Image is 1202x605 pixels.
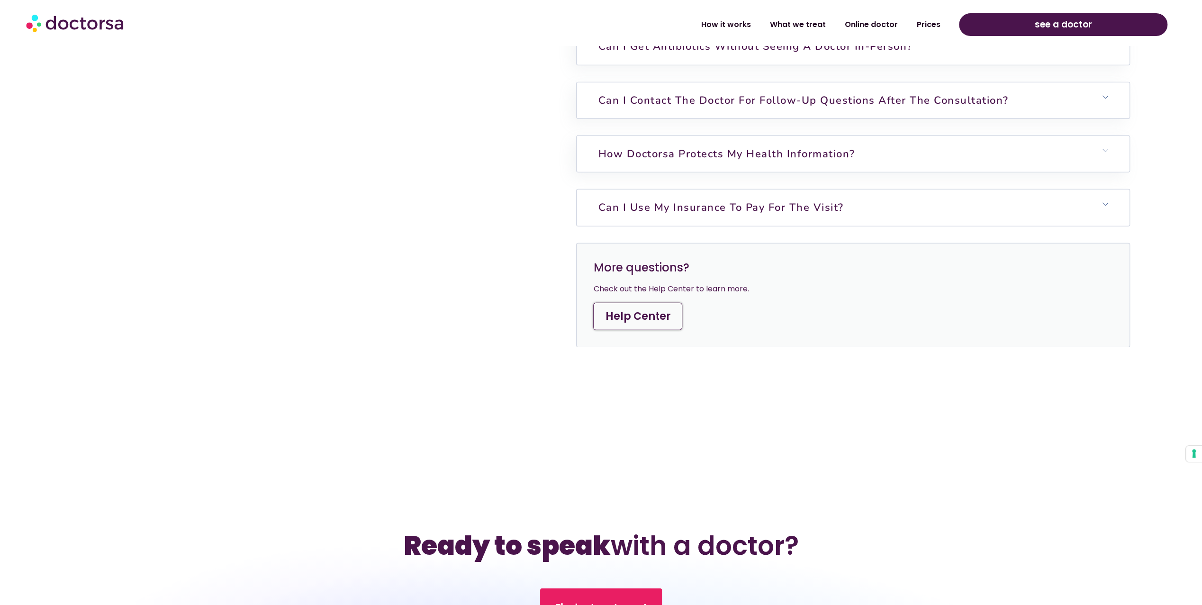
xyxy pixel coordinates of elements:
[404,527,611,564] b: Ready to speak
[691,14,760,36] a: How it works
[907,14,949,36] a: Prices
[598,93,1008,108] a: Can I contact the doctor for follow-up questions after the consultation?
[598,200,843,215] a: Can I use my insurance to pay for the visit?
[577,190,1129,226] h6: Can I use my insurance to pay for the visit?
[959,13,1167,36] a: see a doctor
[1035,17,1092,32] span: see a doctor
[304,14,949,36] nav: Menu
[593,260,1112,275] h3: More questions?
[593,303,682,330] a: Help Center
[760,14,835,36] a: What we treat
[593,282,1112,296] div: Check out the Help Center to learn more.
[598,147,855,161] a: How Doctorsa protects my health information?
[598,39,912,54] a: Can I get antibiotics without seeing a doctor in-person?
[577,28,1129,64] h6: Can I get antibiotics without seeing a doctor in-person?
[1186,446,1202,462] button: Your consent preferences for tracking technologies
[835,14,907,36] a: Online doctor
[577,82,1129,118] h6: Can I contact the doctor for follow-up questions after the consultation?
[577,136,1129,172] h6: How Doctorsa protects my health information?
